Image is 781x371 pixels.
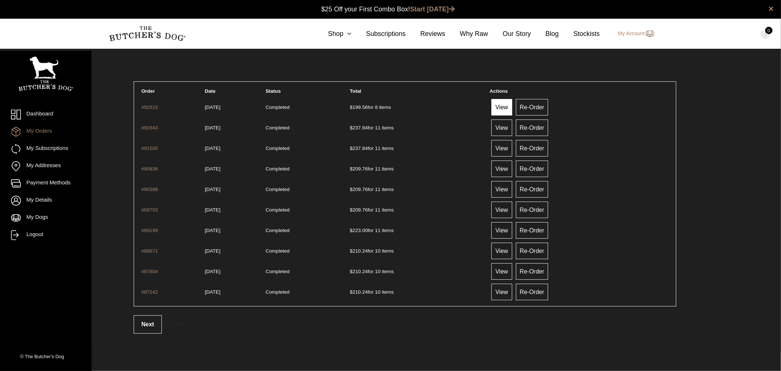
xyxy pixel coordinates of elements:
[11,179,81,188] a: Payment Methods
[350,248,353,254] span: $
[205,146,220,151] time: [DATE]
[134,315,676,334] div: .is-active
[263,138,346,158] td: Completed
[559,29,600,39] a: Stockists
[350,88,361,94] span: Total
[350,269,353,274] span: $
[350,207,353,213] span: $
[350,125,353,131] span: $
[205,104,220,110] time: [DATE]
[531,29,559,39] a: Blog
[350,269,368,274] span: 210.24
[516,181,548,198] a: Re-Order
[205,289,220,295] time: [DATE]
[263,159,346,179] td: Completed
[765,27,773,34] div: 0
[11,196,81,206] a: My Details
[141,269,158,274] a: #87804
[491,202,512,218] a: View
[11,144,81,154] a: My Subscriptions
[350,104,353,110] span: $
[491,263,512,280] a: View
[347,179,486,199] td: for 11 items
[350,187,353,192] span: $
[347,159,486,179] td: for 11 items
[141,187,158,192] a: #90388
[350,248,368,254] span: 210.24
[205,248,220,254] time: [DATE]
[516,140,548,157] a: Re-Order
[491,120,512,136] a: View
[265,88,281,94] span: Status
[491,140,512,157] a: View
[205,125,220,131] time: [DATE]
[352,29,406,39] a: Subscriptions
[141,125,158,131] a: #91943
[347,118,486,137] td: for 11 items
[491,181,512,198] a: View
[205,207,220,213] time: [DATE]
[516,263,548,280] a: Re-Order
[491,284,512,300] a: View
[347,241,486,261] td: for 10 items
[350,146,353,151] span: $
[11,213,81,223] a: My Dogs
[263,241,346,261] td: Completed
[516,284,548,300] a: Re-Order
[134,315,162,334] a: Next
[347,200,486,220] td: for 11 items
[263,118,346,137] td: Completed
[491,222,512,239] a: View
[516,243,548,259] a: Re-Order
[11,110,81,120] a: Dashboard
[491,161,512,177] a: View
[18,56,73,91] img: TBD_Portrait_Logo_White.png
[263,179,346,199] td: Completed
[761,29,770,39] img: TBD_Cart-Empty.png
[141,104,158,110] a: #92515
[347,97,486,117] td: for 8 items
[491,99,512,115] a: View
[205,166,220,172] time: [DATE]
[406,29,445,39] a: Reviews
[516,99,548,115] a: Re-Order
[516,161,548,177] a: Re-Order
[410,5,455,13] a: Start [DATE]
[350,289,368,295] span: 210.24
[263,97,346,117] td: Completed
[141,146,158,151] a: #91505
[350,166,353,172] span: $
[347,138,486,158] td: for 11 items
[516,202,548,218] a: Re-Order
[350,125,368,131] span: 237.84
[11,127,81,137] a: My Orders
[347,261,486,281] td: for 10 items
[769,4,774,13] a: close
[263,282,346,302] td: Completed
[141,88,155,94] span: Order
[263,200,346,220] td: Completed
[350,228,368,233] span: 223.00
[141,289,158,295] a: #87242
[347,282,486,302] td: for 10 items
[350,228,353,233] span: $
[516,222,548,239] a: Re-Order
[516,120,548,136] a: Re-Order
[263,261,346,281] td: Completed
[488,29,531,39] a: Our Story
[141,207,158,213] a: #89703
[141,228,158,233] a: #89199
[11,230,81,240] a: Logout
[205,228,220,233] time: [DATE]
[490,88,508,94] span: Actions
[263,220,346,240] td: Completed
[350,104,368,110] span: 199.56
[347,220,486,240] td: for 11 items
[11,161,81,171] a: My Addresses
[313,29,352,39] a: Shop
[350,289,353,295] span: $
[491,243,512,259] a: View
[350,207,368,213] span: 209.76
[205,269,220,274] time: [DATE]
[445,29,488,39] a: Why Raw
